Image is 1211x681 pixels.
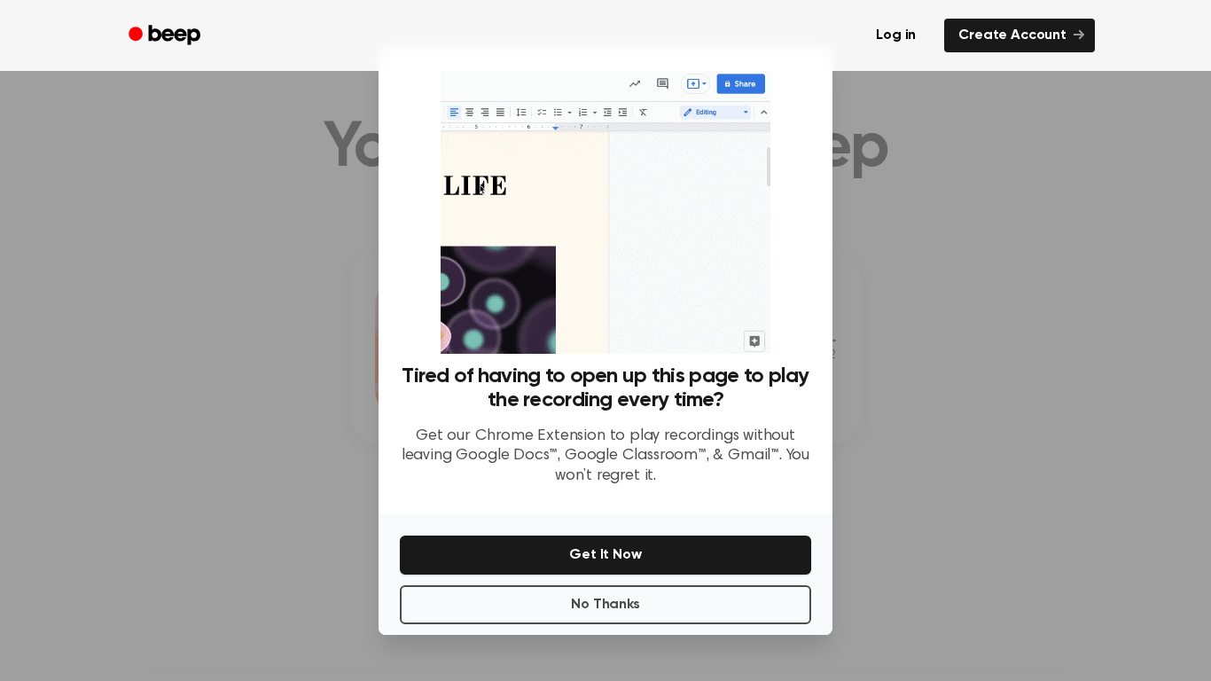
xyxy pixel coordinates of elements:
[400,536,811,575] button: Get It Now
[400,364,811,412] h3: Tired of having to open up this page to play the recording every time?
[116,19,216,53] a: Beep
[944,19,1095,52] a: Create Account
[400,427,811,487] p: Get our Chrome Extension to play recordings without leaving Google Docs™, Google Classroom™, & Gm...
[858,15,934,56] a: Log in
[400,585,811,624] button: No Thanks
[441,67,770,354] img: Beep extension in action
